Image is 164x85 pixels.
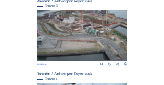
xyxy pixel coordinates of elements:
[37,77,128,81] div: Camera 4
[37,72,128,76] div: Rinkoniën / Antwerpen Royerssluis
[37,63,47,65] span: [DATE] 14:55
[37,10,128,61] img: Image
[37,4,128,8] div: Camera 3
